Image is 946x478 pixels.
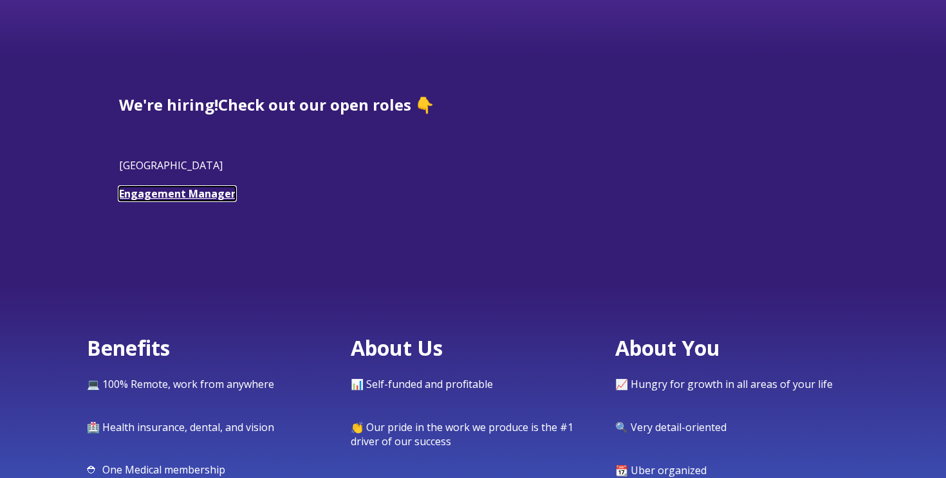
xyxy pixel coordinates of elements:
[119,94,218,115] span: We're hiring!
[615,420,727,434] span: 🔍 Very detail-oriented
[87,334,170,362] span: Benefits
[87,377,274,391] span: 💻 100% Remote, work from anywhere
[119,158,223,172] span: [GEOGRAPHIC_DATA]
[87,420,274,434] span: 🏥 Health insurance, dental, and vision
[119,187,236,201] a: Engagement Manager
[615,334,720,362] span: About You
[351,420,573,448] span: 👏 Our pride in the work we produce is the #1 driver of our success
[351,377,493,391] span: 📊 Self-funded and profitable
[615,377,833,391] span: 📈 Hungry for growth in all areas of your life
[615,463,707,477] span: 📆 Uber organized
[218,94,434,115] span: Check out our open roles 👇
[87,463,225,477] span: ⛑ One Medical membership
[351,334,443,362] span: About Us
